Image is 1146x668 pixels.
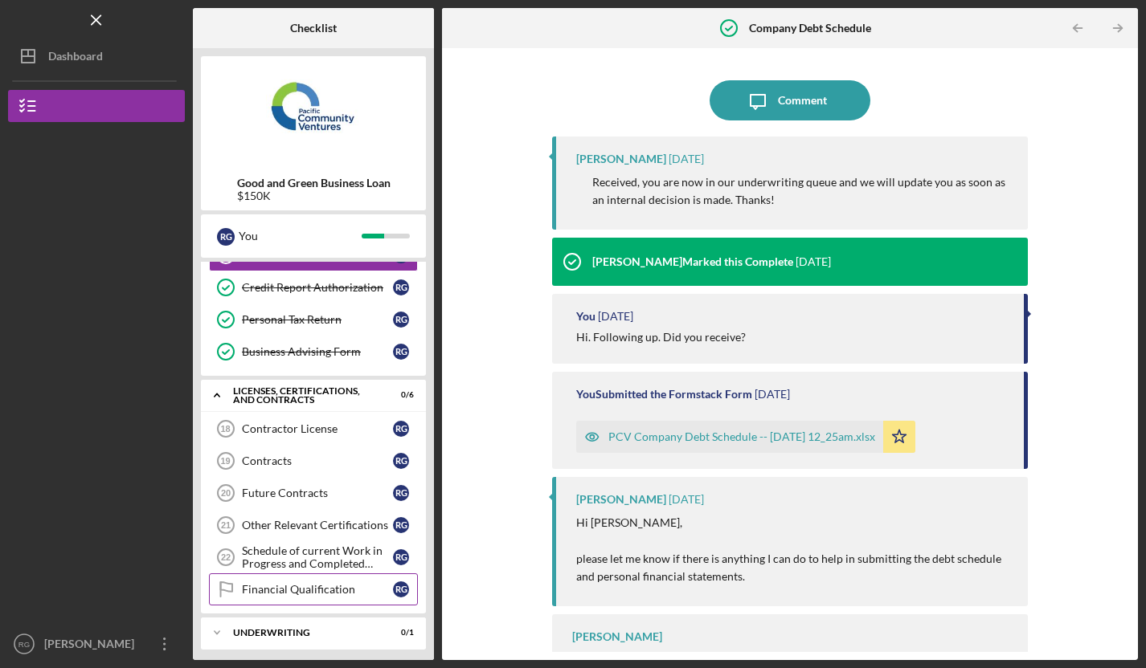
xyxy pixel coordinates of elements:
p: Received, you are now in our underwriting queue and we will update you as soon as an internal dec... [592,173,1012,210]
div: [PERSON_NAME] [576,153,666,165]
div: You [239,222,362,250]
div: Contractor License [242,422,393,435]
time: 2025-09-03 19:47 [669,153,704,165]
tspan: 18 [220,424,230,434]
div: Comment [778,80,827,120]
a: Business Advising FormRG [209,336,418,368]
div: Other Relevant Certifications [242,519,393,532]
div: [PERSON_NAME] [572,630,662,643]
div: R G [393,517,409,533]
div: Dashboard [48,40,103,76]
div: Future Contracts [242,487,393,499]
a: Credit Report AuthorizationRG [209,271,418,303]
a: Personal Tax ReturnRG [209,303,418,336]
div: R G [393,312,409,328]
a: 22Schedule of current Work in Progress and Completed Contract ScheduleRG [209,541,418,573]
div: R G [393,344,409,360]
time: 2025-08-29 02:35 [598,310,633,323]
div: [PERSON_NAME] [40,628,145,664]
a: 19ContractsRG [209,445,418,477]
tspan: 22 [221,552,231,562]
b: Checklist [290,22,337,35]
div: Credit Report Authorization [242,281,393,294]
button: Comment [710,80,870,120]
text: RG [18,640,30,649]
a: 21Other Relevant CertificationsRG [209,509,418,541]
div: [PERSON_NAME] Marked this Complete [592,255,793,268]
div: 0 / 6 [385,390,414,400]
div: Financial Qualification [242,583,393,596]
div: Business Advising Form [242,345,393,358]
div: PCV Company Debt Schedule -- [DATE] 12_25am.xlsx [608,430,875,443]
a: Financial QualificationRG [209,573,418,605]
div: R G [393,581,409,597]
div: Schedule of current Work in Progress and Completed Contract Schedule [242,544,393,570]
div: $150K [237,189,391,202]
div: R G [217,228,235,246]
div: R G [393,421,409,437]
b: Good and Green Business Loan [237,177,391,189]
tspan: 19 [220,456,230,466]
div: You Submitted the Formstack Form [576,388,752,401]
a: 18Contractor LicenseRG [209,413,418,445]
div: 0 / 1 [385,628,414,637]
button: PCV Company Debt Schedule -- [DATE] 12_25am.xlsx [576,421,915,453]
div: R G [393,279,409,295]
button: RG[PERSON_NAME] [8,628,185,660]
div: Underwriting [233,628,374,637]
b: Company Debt Schedule [749,22,871,35]
div: Licenses, Certifications, and Contracts [233,386,374,405]
div: You [576,310,596,323]
time: 2025-09-03 19:46 [796,255,831,268]
tspan: 20 [221,488,231,498]
div: R G [393,549,409,565]
div: [PERSON_NAME] [576,493,666,506]
div: Hi. Following up. Did you receive? [576,331,746,344]
div: R G [393,453,409,469]
img: Product logo [201,64,426,161]
div: Contracts [242,454,393,467]
a: 20Future ContractsRG [209,477,418,509]
p: Hi [PERSON_NAME], please let me know if there is anything I can do to help in submitting the debt... [576,514,1012,586]
time: 2025-08-27 04:26 [755,388,790,401]
time: 2025-08-26 18:28 [669,493,704,506]
tspan: 21 [221,520,231,530]
div: Personal Tax Return [242,313,393,326]
button: Dashboard [8,40,185,72]
div: R G [393,485,409,501]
